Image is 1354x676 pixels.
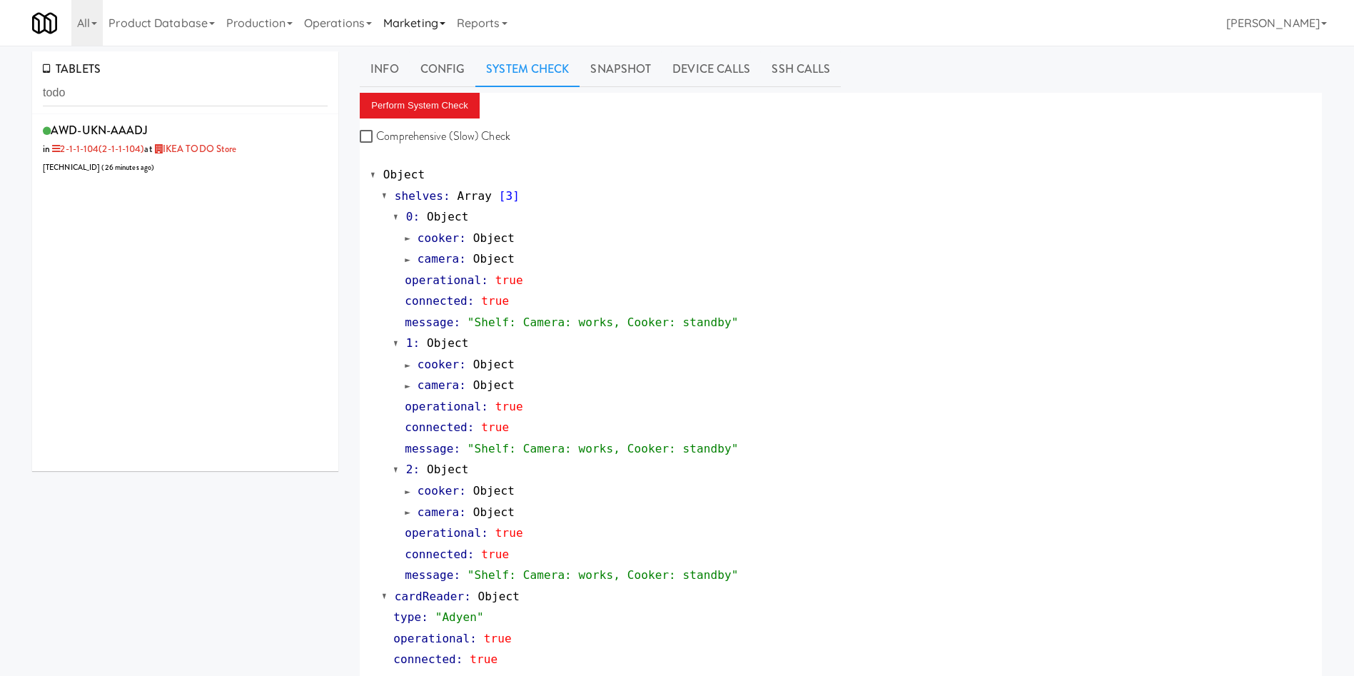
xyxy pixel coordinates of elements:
[464,590,471,603] span: :
[499,189,506,203] span: [
[470,652,497,666] span: true
[495,400,523,413] span: true
[360,131,376,143] input: Comprehensive (Slow) Check
[405,568,453,582] span: message
[32,11,57,36] img: Micromart
[405,400,481,413] span: operational
[443,189,450,203] span: :
[393,632,470,645] span: operational
[473,378,515,392] span: Object
[473,358,515,371] span: Object
[43,61,101,77] span: TABLETS
[662,51,761,87] a: Device Calls
[512,189,520,203] span: ]
[405,442,453,455] span: message
[405,316,453,329] span: message
[459,252,466,266] span: :
[456,652,463,666] span: :
[484,632,512,645] span: true
[421,610,428,624] span: :
[459,378,466,392] span: :
[144,142,236,156] span: at
[43,162,154,173] span: [TECHNICAL_ID] ( )
[481,400,488,413] span: :
[468,548,475,561] span: :
[427,336,468,350] span: Object
[468,316,739,329] span: "Shelf: Camera: works, Cooker: standby"
[459,505,466,519] span: :
[405,294,468,308] span: connected
[418,378,459,392] span: camera
[418,505,459,519] span: camera
[413,210,420,223] span: :
[418,231,459,245] span: cooker
[393,610,421,624] span: type
[427,210,468,223] span: Object
[481,526,488,540] span: :
[105,162,151,173] span: 26 minutes ago
[98,142,144,156] span: (2-1-1-104)
[473,252,515,266] span: Object
[50,142,144,156] a: 2-1-1-104(2-1-1-104)
[459,484,466,498] span: :
[457,189,492,203] span: Array
[475,51,580,87] a: System Check
[495,273,523,287] span: true
[478,590,520,603] span: Object
[153,142,237,156] a: IKEA TODO Store
[418,484,459,498] span: cooker
[481,548,509,561] span: true
[435,610,484,624] span: "Adyen"
[360,126,510,147] label: Comprehensive (Slow) Check
[506,189,513,203] span: 3
[406,463,413,476] span: 2
[51,122,148,138] span: AWD-UKN-AAADJ
[459,231,466,245] span: :
[481,294,509,308] span: true
[395,590,464,603] span: cardReader
[495,526,523,540] span: true
[418,252,459,266] span: camera
[383,168,425,181] span: Object
[473,231,515,245] span: Object
[405,420,468,434] span: connected
[473,505,515,519] span: Object
[481,420,509,434] span: true
[453,316,460,329] span: :
[580,51,662,87] a: Snapshot
[360,51,409,87] a: Info
[413,336,420,350] span: :
[761,51,841,87] a: SSH Calls
[410,51,476,87] a: Config
[453,568,460,582] span: :
[43,80,328,106] input: Search tablets
[360,93,480,118] button: Perform System Check
[405,548,468,561] span: connected
[459,358,466,371] span: :
[405,273,481,287] span: operational
[43,142,144,156] span: in
[32,114,338,182] li: AWD-UKN-AAADJin 2-1-1-104(2-1-1-104)at IKEA TODO Store[TECHNICAL_ID] (26 minutes ago)
[393,652,456,666] span: connected
[468,442,739,455] span: "Shelf: Camera: works, Cooker: standby"
[453,442,460,455] span: :
[468,294,475,308] span: :
[395,189,443,203] span: shelves
[405,526,481,540] span: operational
[418,358,459,371] span: cooker
[406,210,413,223] span: 0
[406,336,413,350] span: 1
[468,420,475,434] span: :
[427,463,468,476] span: Object
[470,632,477,645] span: :
[413,463,420,476] span: :
[473,484,515,498] span: Object
[468,568,739,582] span: "Shelf: Camera: works, Cooker: standby"
[481,273,488,287] span: :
